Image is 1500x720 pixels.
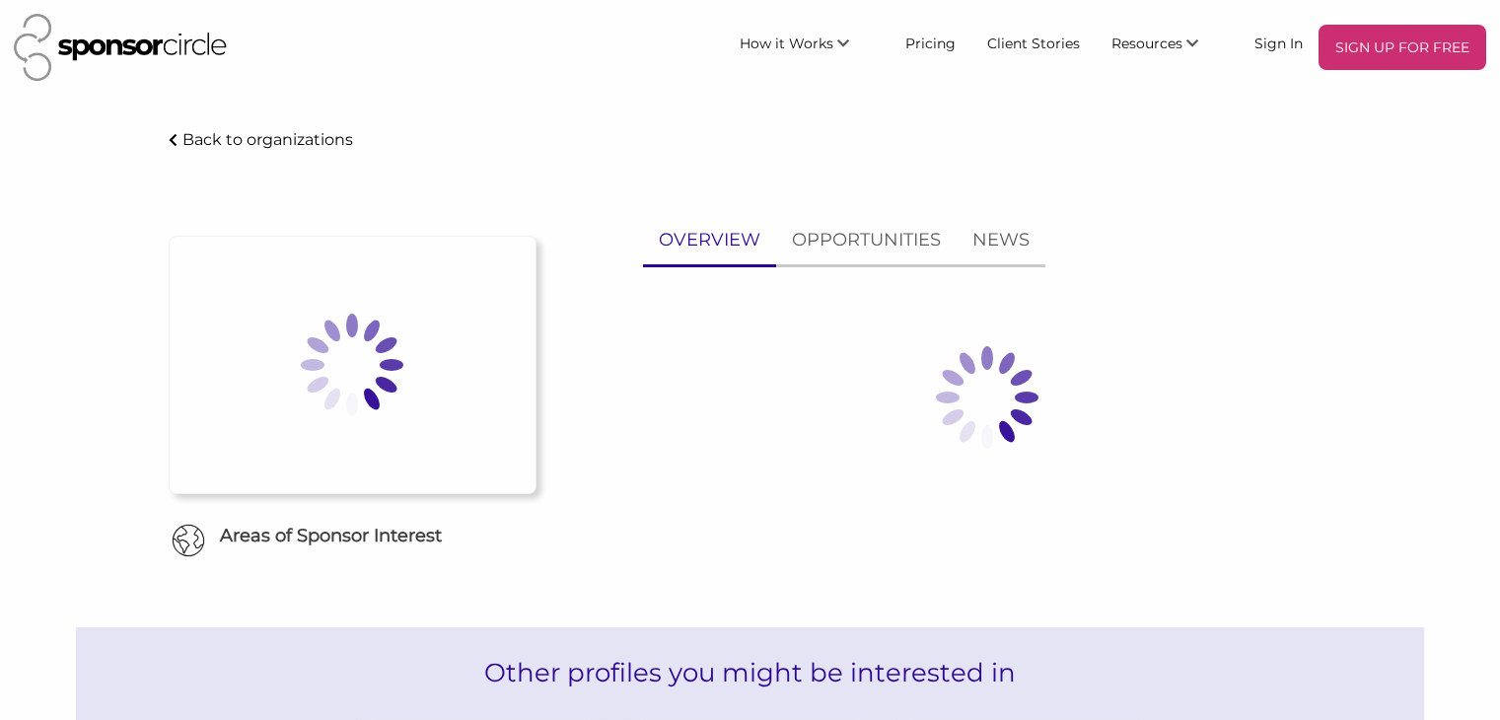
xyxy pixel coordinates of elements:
[14,14,227,81] img: Sponsor Circle Logo
[724,25,890,70] li: How it Works
[172,524,205,557] img: Globe Icon
[971,25,1096,60] a: Client Stories
[792,226,941,254] p: OPPORTUNITIES
[253,266,451,464] img: Loading spinner
[1326,33,1478,62] p: SIGN UP FOR FREE
[1239,25,1319,60] a: Sign In
[659,226,760,254] p: OVERVIEW
[889,299,1086,496] img: Loading spinner
[182,130,353,149] p: Back to organizations
[972,226,1030,254] p: NEWS
[1111,35,1182,52] span: Resources
[154,524,551,548] h6: Areas of Sponsor Interest
[76,627,1424,718] h2: Other profiles you might be interested in
[1096,25,1239,70] li: Resources
[740,35,833,52] span: How it Works
[890,25,971,60] a: Pricing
